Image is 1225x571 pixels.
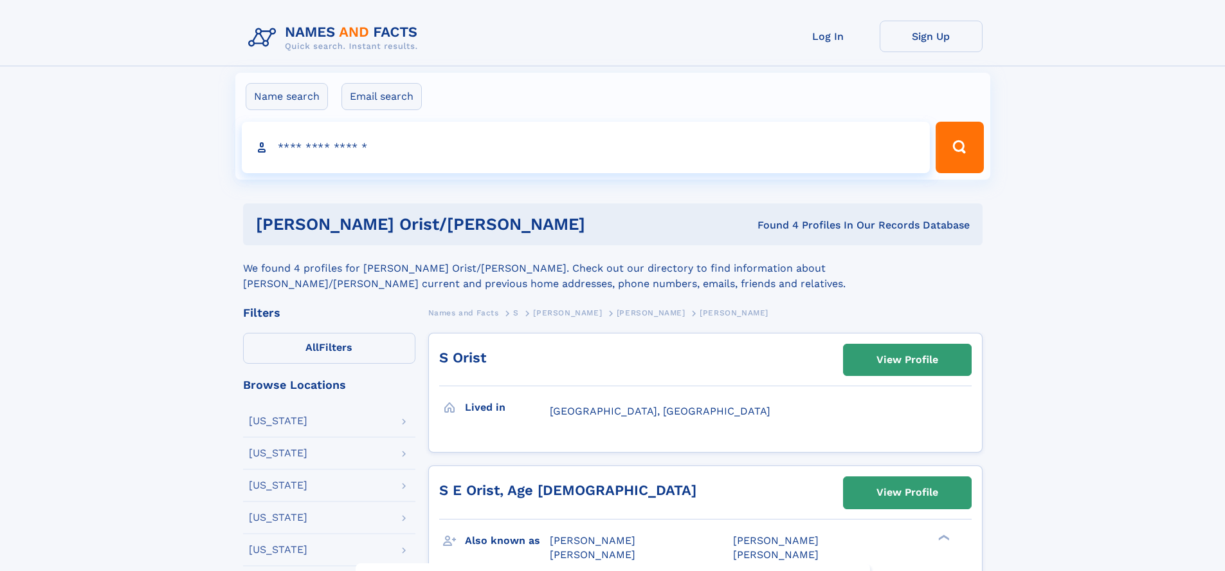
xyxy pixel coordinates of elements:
[249,416,307,426] div: [US_STATE]
[533,304,602,321] a: [PERSON_NAME]
[513,308,519,317] span: S
[550,534,635,547] span: [PERSON_NAME]
[876,345,938,375] div: View Profile
[617,308,685,317] span: [PERSON_NAME]
[256,216,671,232] h1: [PERSON_NAME] Orist/[PERSON_NAME]
[246,83,328,110] label: Name search
[439,350,486,366] a: S Orist
[243,21,428,55] img: Logo Names and Facts
[844,344,971,375] a: View Profile
[733,534,819,547] span: [PERSON_NAME]
[305,341,319,353] span: All
[876,478,938,507] div: View Profile
[249,480,307,491] div: [US_STATE]
[242,122,930,173] input: search input
[880,21,983,52] a: Sign Up
[671,218,970,232] div: Found 4 Profiles In Our Records Database
[617,304,685,321] a: [PERSON_NAME]
[341,83,422,110] label: Email search
[249,512,307,523] div: [US_STATE]
[243,379,415,391] div: Browse Locations
[777,21,880,52] a: Log In
[844,477,971,508] a: View Profile
[733,548,819,561] span: [PERSON_NAME]
[249,545,307,555] div: [US_STATE]
[243,307,415,319] div: Filters
[439,482,696,498] a: S E Orist, Age [DEMOGRAPHIC_DATA]
[243,333,415,364] label: Filters
[550,405,770,417] span: [GEOGRAPHIC_DATA], [GEOGRAPHIC_DATA]
[249,448,307,458] div: [US_STATE]
[243,245,983,292] div: We found 4 profiles for [PERSON_NAME] Orist/[PERSON_NAME]. Check out our directory to find inform...
[465,530,550,552] h3: Also known as
[428,304,499,321] a: Names and Facts
[935,533,950,541] div: ❯
[700,308,768,317] span: [PERSON_NAME]
[533,308,602,317] span: [PERSON_NAME]
[936,122,983,173] button: Search Button
[550,548,635,561] span: [PERSON_NAME]
[465,397,550,418] h3: Lived in
[513,304,519,321] a: S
